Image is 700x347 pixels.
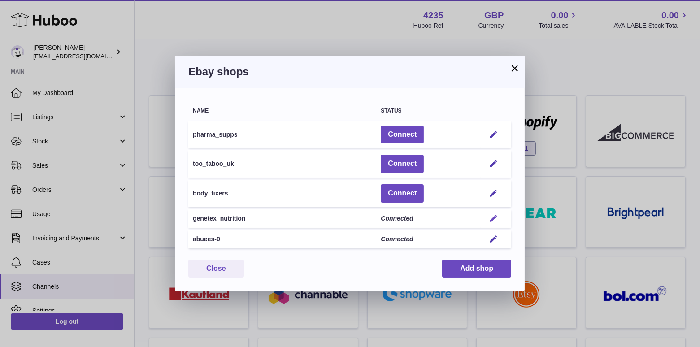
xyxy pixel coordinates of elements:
button: Add shop [442,260,511,278]
td: genetex_nutrition [188,209,376,228]
td: Connected [376,230,481,248]
td: body_fixers [188,180,376,207]
td: pharma_supps [188,121,376,148]
button: Connect [381,184,424,203]
button: Connect [381,126,424,144]
td: Connected [376,209,481,228]
button: × [509,63,520,74]
div: Name [193,108,372,114]
button: Close [188,260,244,278]
td: too_taboo_uk [188,150,376,178]
h3: Ebay shops [188,65,511,79]
div: Status [381,108,476,114]
td: abuees-0 [188,230,376,248]
button: Connect [381,155,424,173]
